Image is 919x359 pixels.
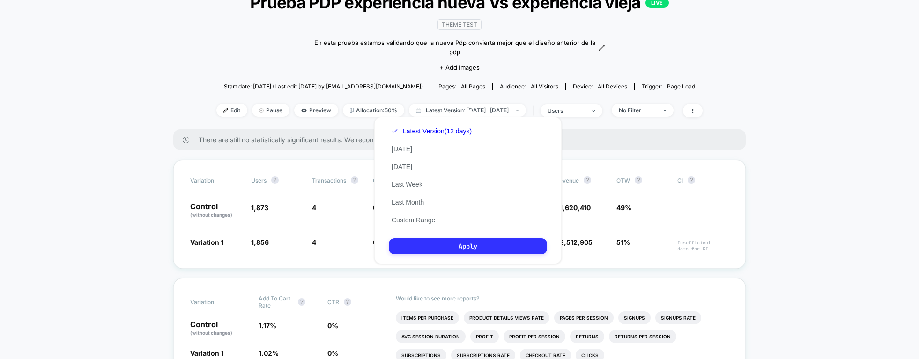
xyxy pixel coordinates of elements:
li: Product Details Views Rate [464,311,549,324]
button: Latest Version(12 days) [389,127,474,135]
span: all pages [461,83,485,90]
span: Variation 1 [190,238,223,246]
span: Start date: [DATE] (Last edit [DATE] by [EMAIL_ADDRESS][DOMAIN_NAME]) [224,83,423,90]
span: Variation [190,295,242,309]
img: rebalance [350,108,354,113]
span: There are still no statistically significant results. We recommend waiting a few more days [199,136,727,144]
span: Allocation: 50% [343,104,404,117]
button: [DATE] [389,162,415,171]
span: 2,512,905 [560,238,593,246]
span: 51% [616,238,630,246]
button: ? [351,176,358,184]
span: 4 [312,238,316,246]
div: No Filter [619,107,656,114]
img: end [663,110,667,111]
span: Pause [252,104,289,117]
span: All Visitors [531,83,558,90]
span: $ [556,204,591,212]
button: ? [635,176,642,184]
span: Add To Cart Rate [259,295,293,309]
li: Signups Rate [655,311,701,324]
span: Theme Test [437,19,482,30]
span: (without changes) [190,330,232,336]
span: Preview [294,104,338,117]
p: Would like to see more reports? [396,295,729,302]
span: + Add Images [439,64,480,71]
button: ? [271,176,279,184]
span: $ [556,238,593,246]
span: 0 % [327,322,338,330]
li: Avg Session Duration [396,330,466,343]
li: Items Per Purchase [396,311,459,324]
span: Variation [190,176,242,184]
span: | [531,104,541,117]
div: users [548,107,585,114]
li: Returns [570,330,604,343]
span: Page Load [667,83,695,90]
button: [DATE] [389,145,415,153]
span: Insufficient data for CI [677,240,729,252]
span: users [251,177,267,184]
span: 1,873 [251,204,268,212]
span: 49% [616,204,631,212]
span: 1.17 % [259,322,276,330]
div: Pages: [438,83,485,90]
span: Latest Version: [DATE] - [DATE] [409,104,526,117]
span: CI [677,176,729,184]
span: En esta prueba estamos validando que la nueva Pdp convierta mejor que el diseño anterior de la pdp [314,38,597,57]
button: Apply [389,238,547,254]
div: Audience: [500,83,558,90]
span: OTW [616,176,668,184]
span: 0 % [327,349,338,357]
span: --- [677,205,729,219]
li: Pages Per Session [554,311,614,324]
span: 1,620,410 [560,204,591,212]
li: Returns Per Session [609,330,676,343]
span: Variation 1 [190,349,223,357]
span: Transactions [312,177,346,184]
p: Control [190,321,249,337]
span: 1.02 % [259,349,279,357]
span: Device: [565,83,634,90]
button: ? [584,176,591,184]
span: 1,856 [251,238,269,246]
span: Edit [216,104,247,117]
button: ? [688,176,695,184]
li: Profit Per Session [504,330,565,343]
button: ? [344,298,351,306]
button: Last Week [389,180,425,189]
div: Trigger: [642,83,695,90]
img: end [259,108,264,113]
li: Profit [470,330,499,343]
button: ? [298,298,305,306]
li: Signups [618,311,651,324]
span: all devices [598,83,627,90]
img: edit [223,108,228,113]
span: (without changes) [190,212,232,218]
button: Last Month [389,198,427,206]
img: end [592,110,595,112]
p: Control [190,203,242,219]
span: CTR [327,299,339,306]
span: 4 [312,204,316,212]
button: Custom Range [389,216,438,224]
